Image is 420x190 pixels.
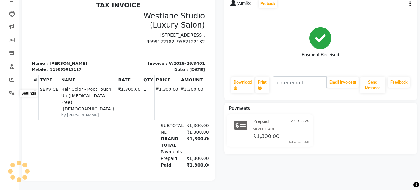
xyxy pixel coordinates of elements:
small: by [PERSON_NAME] [33,114,87,119]
td: 1 [4,86,11,121]
span: Payments [229,105,250,111]
div: Added on [DATE] [289,140,311,145]
div: Mobile : [4,68,21,74]
th: QTY [114,77,126,86]
span: 02-09-2025 [289,118,309,125]
h3: Westlane Studio (Luxury Salon) [94,13,177,31]
span: Hair Color - Root Touch Up ([MEDICAL_DATA] Free) ([DEMOGRAPHIC_DATA]) [33,87,87,114]
a: Print [255,77,270,93]
a: Feedback [388,77,410,88]
th: TYPE [10,77,32,86]
div: SUBTOTAL [129,124,155,130]
p: [STREET_ADDRESS], [94,33,177,40]
th: RATE [89,77,114,86]
p: Date : [DATE] [94,68,177,74]
input: enter email [273,76,327,88]
div: ₹1,300.00 [155,124,180,130]
div: Payment Received [302,52,339,58]
span: Prepaid [253,118,269,125]
span: Prepaid [133,157,149,162]
td: ₹1,300.00 [126,86,151,121]
div: ₹1,300.00 [155,163,180,170]
td: ₹1,300.00 [151,86,176,121]
p: 9999122182, 9582122182 [94,40,177,46]
span: ₹1,300.00 [253,132,279,141]
div: Settings [20,90,37,97]
p: Invoice : V/2025-26/3401 [94,62,177,68]
div: Payments [129,150,155,157]
td: ₹1,300.00 [89,86,114,121]
div: ₹1,300.00 [155,130,180,137]
th: AMOUNT [151,77,176,86]
div: SILVER CARD [253,126,311,132]
div: NET [129,130,155,137]
th: PRICE [126,77,151,86]
td: 1 [114,86,126,121]
p: Name : [PERSON_NAME] [4,62,86,68]
th: NAME [32,77,89,86]
h2: TAX INVOICE [4,3,177,10]
a: Download [231,77,254,93]
div: ₹1,300.00 [155,137,180,150]
div: 919899015117 [22,68,53,74]
div: GRAND TOTAL [129,137,155,150]
th: # [4,77,11,86]
button: Email Invoice [327,77,359,88]
div: Paid [129,163,155,170]
button: Send Message [360,77,385,93]
td: SERVICE [10,86,32,121]
div: ₹1,300.00 [155,157,180,163]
